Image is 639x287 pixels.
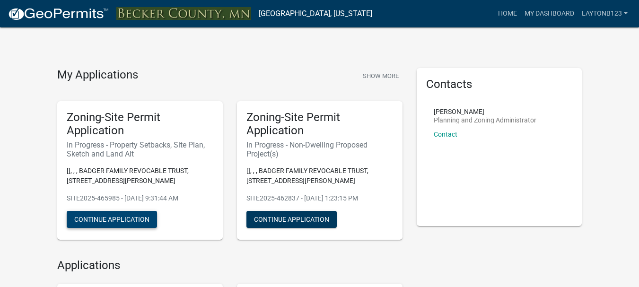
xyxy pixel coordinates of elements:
[494,5,521,23] a: Home
[259,6,372,22] a: [GEOGRAPHIC_DATA], [US_STATE]
[434,117,536,123] p: Planning and Zoning Administrator
[57,259,403,272] h4: Applications
[246,193,393,203] p: SITE2025-462837 - [DATE] 1:23:15 PM
[434,108,536,115] p: [PERSON_NAME]
[246,111,393,138] h5: Zoning-Site Permit Application
[57,68,138,82] h4: My Applications
[67,166,213,186] p: [], , , BADGER FAMILY REVOCABLE TRUST, [STREET_ADDRESS][PERSON_NAME]
[426,78,573,91] h5: Contacts
[359,68,403,84] button: Show More
[67,193,213,203] p: SITE2025-465985 - [DATE] 9:31:44 AM
[67,211,157,228] button: Continue Application
[67,140,213,158] h6: In Progress - Property Setbacks, Site Plan, Sketch and Land Alt
[521,5,578,23] a: My Dashboard
[434,130,457,138] a: Contact
[246,140,393,158] h6: In Progress - Non-Dwelling Proposed Project(s)
[67,111,213,138] h5: Zoning-Site Permit Application
[246,166,393,186] p: [], , , BADGER FAMILY REVOCABLE TRUST, [STREET_ADDRESS][PERSON_NAME]
[578,5,631,23] a: Laytonb123
[116,7,251,20] img: Becker County, Minnesota
[246,211,337,228] button: Continue Application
